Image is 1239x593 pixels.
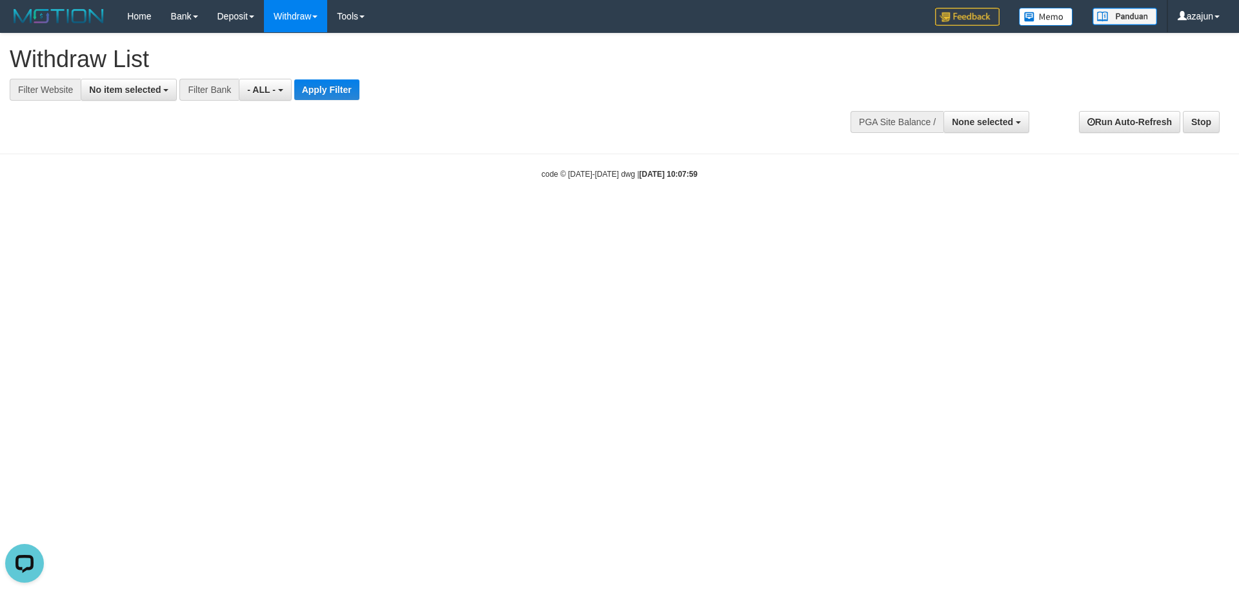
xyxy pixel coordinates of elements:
button: Apply Filter [294,79,359,100]
span: No item selected [89,85,161,95]
button: Open LiveChat chat widget [5,5,44,44]
small: code © [DATE]-[DATE] dwg | [541,170,698,179]
h1: Withdraw List [10,46,813,72]
div: Filter Website [10,79,81,101]
button: - ALL - [239,79,291,101]
a: Run Auto-Refresh [1079,111,1180,133]
div: Filter Bank [179,79,239,101]
img: Button%20Memo.svg [1019,8,1073,26]
a: Stop [1183,111,1220,133]
span: None selected [952,117,1013,127]
strong: [DATE] 10:07:59 [640,170,698,179]
div: PGA Site Balance / [851,111,943,133]
img: Feedback.jpg [935,8,1000,26]
button: None selected [943,111,1029,133]
span: - ALL - [247,85,276,95]
button: No item selected [81,79,177,101]
img: MOTION_logo.png [10,6,108,26]
img: panduan.png [1093,8,1157,25]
